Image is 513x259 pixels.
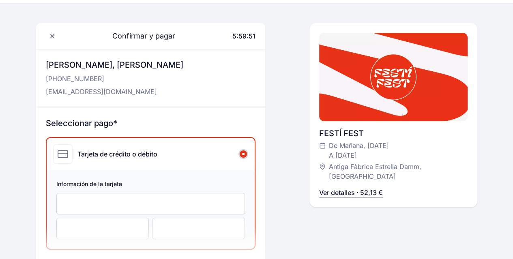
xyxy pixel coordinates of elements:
iframe: Campo de entrada seguro del número de tarjeta [65,200,237,208]
iframe: Campo de entrada seguro de la fecha de caducidad [65,225,141,232]
p: Ver detalles · 52,13 € [319,188,383,197]
span: Antiga Fàbrica Estrella Damm, [GEOGRAPHIC_DATA] [329,162,459,181]
p: [EMAIL_ADDRESS][DOMAIN_NAME] [46,87,183,96]
p: [PHONE_NUMBER] [46,74,183,83]
h3: [PERSON_NAME], [PERSON_NAME] [46,59,183,71]
h3: Seleccionar pago* [46,118,256,129]
span: Información de la tarjeta [56,180,245,190]
iframe: Campo de entrada seguro para el CVC [161,225,236,232]
div: Tarjeta de crédito o débito [77,149,157,159]
span: Confirmar y pagar [103,30,175,42]
div: FESTÍ FEST [319,128,467,139]
span: 5:59:51 [232,32,255,40]
span: De Mañana, [DATE] A [DATE] [329,141,389,160]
